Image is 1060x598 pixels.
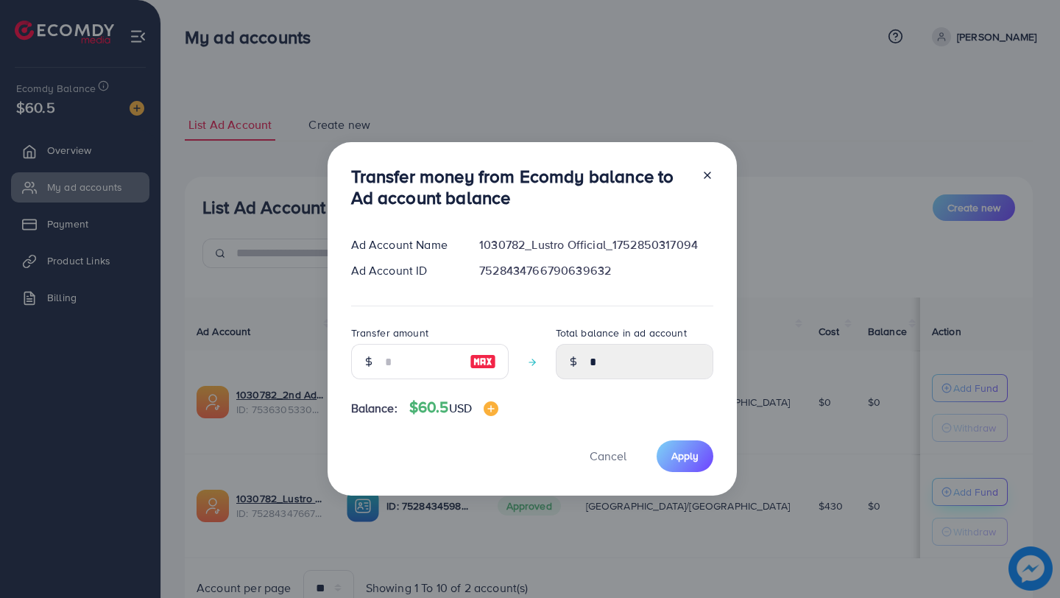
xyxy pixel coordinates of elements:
[339,262,468,279] div: Ad Account ID
[467,236,724,253] div: 1030782_Lustro Official_1752850317094
[484,401,498,416] img: image
[351,326,428,340] label: Transfer amount
[351,400,397,417] span: Balance:
[339,236,468,253] div: Ad Account Name
[351,166,690,208] h3: Transfer money from Ecomdy balance to Ad account balance
[556,326,687,340] label: Total balance in ad account
[571,440,645,472] button: Cancel
[671,448,699,463] span: Apply
[467,262,724,279] div: 7528434766790639632
[590,448,626,464] span: Cancel
[657,440,713,472] button: Apply
[409,398,498,417] h4: $60.5
[470,353,496,370] img: image
[449,400,472,416] span: USD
